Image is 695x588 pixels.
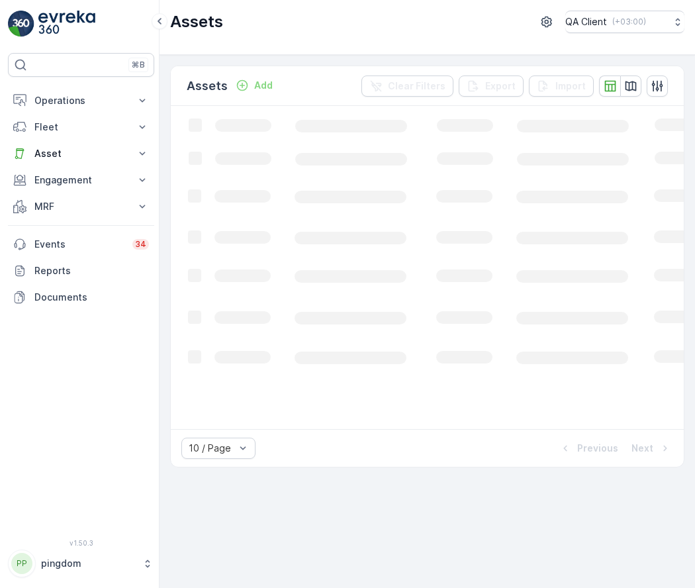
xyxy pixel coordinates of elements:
[8,258,154,284] a: Reports
[485,79,516,93] p: Export
[8,140,154,167] button: Asset
[565,15,607,28] p: QA Client
[34,291,149,304] p: Documents
[577,442,618,455] p: Previous
[41,557,136,570] p: pingdom
[8,193,154,220] button: MRF
[34,94,128,107] p: Operations
[630,440,673,456] button: Next
[557,440,620,456] button: Previous
[34,121,128,134] p: Fleet
[11,553,32,574] div: PP
[254,79,273,92] p: Add
[8,231,154,258] a: Events34
[34,238,124,251] p: Events
[459,75,524,97] button: Export
[170,11,223,32] p: Assets
[8,167,154,193] button: Engagement
[631,442,653,455] p: Next
[8,114,154,140] button: Fleet
[8,550,154,577] button: PPpingdom
[34,173,128,187] p: Engagement
[34,147,128,160] p: Asset
[132,60,145,70] p: ⌘B
[8,284,154,311] a: Documents
[612,17,646,27] p: ( +03:00 )
[555,79,586,93] p: Import
[34,264,149,277] p: Reports
[135,239,146,250] p: 34
[529,75,594,97] button: Import
[388,79,445,93] p: Clear Filters
[8,11,34,37] img: logo
[361,75,453,97] button: Clear Filters
[230,77,278,93] button: Add
[34,200,128,213] p: MRF
[565,11,684,33] button: QA Client(+03:00)
[8,87,154,114] button: Operations
[187,77,228,95] p: Assets
[8,539,154,547] span: v 1.50.3
[38,11,95,37] img: logo_light-DOdMpM7g.png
